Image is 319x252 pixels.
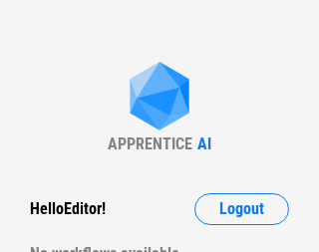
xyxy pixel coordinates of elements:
[30,193,106,225] div: Hello Editor !
[219,201,264,217] span: Logout
[194,193,289,225] button: Logout
[120,62,199,134] img: Apprentice AI
[108,134,192,153] div: APPRENTICE
[197,134,211,153] div: AI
